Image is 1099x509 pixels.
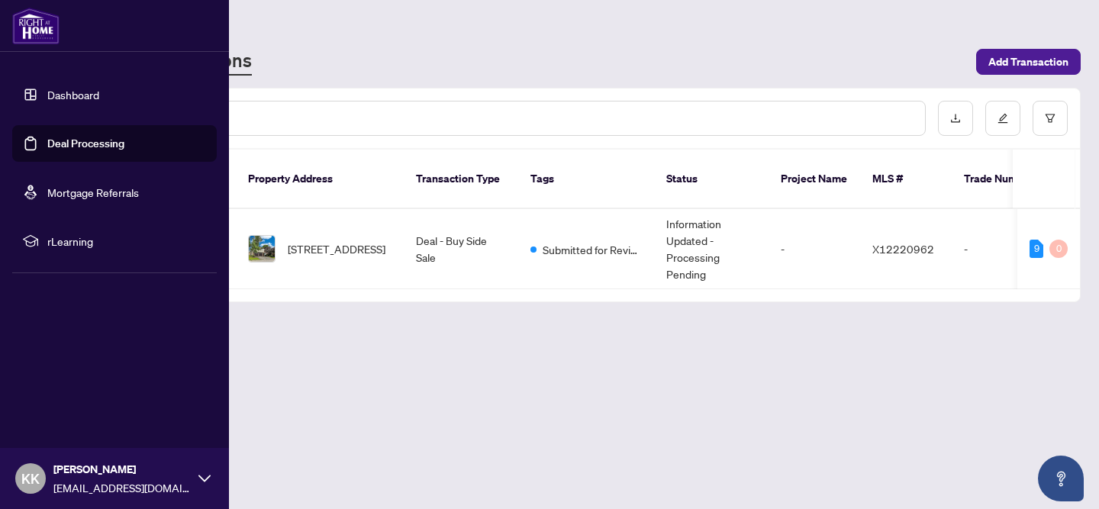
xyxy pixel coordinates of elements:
[543,241,642,258] span: Submitted for Review
[950,113,961,124] span: download
[1030,240,1043,258] div: 9
[47,233,206,250] span: rLearning
[938,101,973,136] button: download
[236,150,404,209] th: Property Address
[769,209,860,289] td: -
[988,50,1068,74] span: Add Transaction
[654,150,769,209] th: Status
[976,49,1081,75] button: Add Transaction
[997,113,1008,124] span: edit
[21,468,40,489] span: KK
[1038,456,1084,501] button: Open asap
[47,88,99,101] a: Dashboard
[872,242,934,256] span: X12220962
[1049,240,1068,258] div: 0
[985,101,1020,136] button: edit
[12,8,60,44] img: logo
[53,479,191,496] span: [EMAIL_ADDRESS][DOMAIN_NAME]
[769,150,860,209] th: Project Name
[47,185,139,199] a: Mortgage Referrals
[952,150,1059,209] th: Trade Number
[47,137,124,150] a: Deal Processing
[654,209,769,289] td: Information Updated - Processing Pending
[1033,101,1068,136] button: filter
[53,461,191,478] span: [PERSON_NAME]
[404,150,518,209] th: Transaction Type
[518,150,654,209] th: Tags
[249,236,275,262] img: thumbnail-img
[952,209,1059,289] td: -
[288,240,385,257] span: [STREET_ADDRESS]
[860,150,952,209] th: MLS #
[1045,113,1055,124] span: filter
[404,209,518,289] td: Deal - Buy Side Sale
